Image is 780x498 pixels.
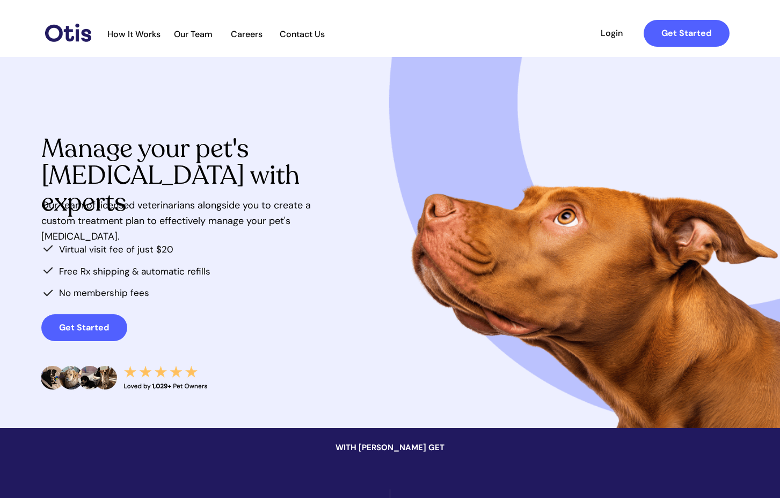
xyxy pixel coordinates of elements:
a: Our Team [167,29,220,40]
strong: Get Started [661,27,711,39]
a: Login [587,20,637,47]
span: Virtual visit fee of just $20 [59,243,173,255]
span: Login [587,28,637,38]
a: Get Started [644,20,730,47]
a: Contact Us [274,29,331,40]
span: Our team of licensed veterinarians alongside you to create a custom treatment plan to effectively... [41,199,311,243]
span: Contact Us [274,29,331,39]
span: Careers [221,29,273,39]
a: Careers [221,29,273,40]
strong: Get Started [59,322,109,333]
span: Manage your pet's [MEDICAL_DATA] with experts [41,131,300,220]
a: How It Works [102,29,166,40]
span: No membership fees [59,287,149,299]
span: Free Rx shipping & automatic refills [59,265,210,277]
span: Our Team [167,29,220,39]
a: Get Started [41,314,127,341]
span: How It Works [102,29,166,39]
span: WITH [PERSON_NAME] GET [336,442,444,453]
